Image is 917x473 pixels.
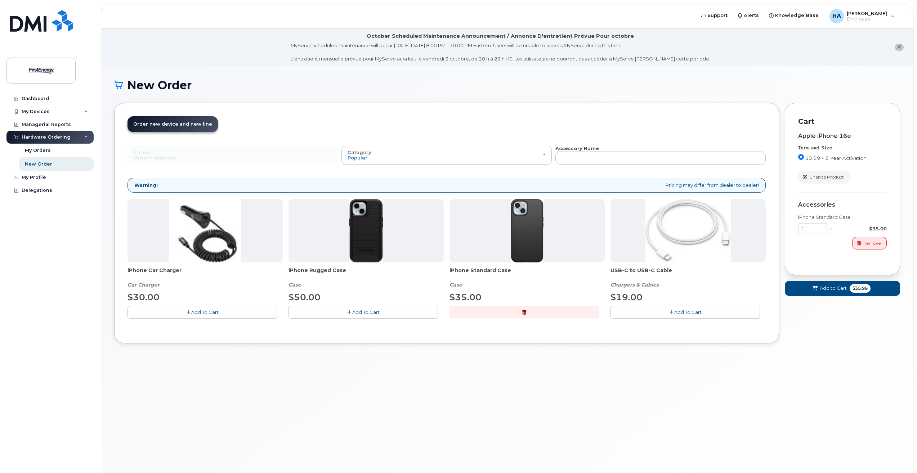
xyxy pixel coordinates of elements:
span: USB-C to USB-C Cable [610,267,766,281]
div: iPhone Car Charger [128,267,283,288]
iframe: Messenger Launcher [886,442,912,468]
div: MyServe scheduled maintenance will occur [DATE][DATE] 8:00 PM - 10:00 PM Eastern. Users will be u... [291,42,710,62]
span: $19.00 [610,292,643,302]
div: USB-C to USB-C Cable [610,267,766,288]
span: Category [348,149,371,155]
strong: Warning! [134,182,158,189]
img: iphonesecg.jpg [169,199,241,262]
span: Add To Cart [352,309,380,315]
em: Car Charger [128,281,160,288]
span: Popular [348,155,367,161]
div: Term and Size [798,145,887,151]
em: Case [449,281,462,288]
button: Add to Cart $35.99 [785,281,900,296]
h1: New Order [114,79,900,91]
img: Symmetry.jpg [511,199,544,262]
button: Change Product [798,171,850,183]
span: Add To Cart [674,309,702,315]
p: Cart [798,116,887,127]
button: close notification [895,44,904,51]
span: Add To Cart [191,309,219,315]
img: Defender.jpg [349,199,383,262]
div: iPhone Standard Case [449,267,605,288]
span: $0.99 - 2 Year Activation [805,155,867,161]
button: Category Popular [341,146,552,165]
span: $50.00 [288,292,321,302]
img: USB-C.jpg [645,199,731,262]
span: iPhone Car Charger [128,267,283,281]
div: Accessories [798,202,887,208]
em: Case [288,281,301,288]
strong: Accessory Name [555,145,599,151]
span: iPhone Standard Case [449,267,605,281]
div: x [827,225,835,232]
span: Change Product [809,174,844,180]
span: Order new device and new line [133,121,212,127]
div: iPhone Rugged Case [288,267,444,288]
em: Chargers & Cables [610,281,659,288]
button: Add To Cart [610,306,760,319]
span: $35.00 [449,292,482,302]
button: Add To Cart [288,306,438,319]
div: October Scheduled Maintenance Announcement / Annonce D'entretient Prévue Pour octobre [367,32,634,40]
input: $0.99 - 2 Year Activation [798,154,804,160]
span: $35.99 [850,284,871,293]
div: iPhone Standard Case [798,214,887,221]
span: Remove [863,240,881,247]
span: iPhone Rugged Case [288,267,444,281]
button: Remove [852,237,887,249]
span: $30.00 [128,292,160,302]
div: $35.00 [835,225,887,232]
div: Pricing may differ from dealer to dealer! [128,178,766,193]
div: Apple iPhone 16e [798,133,887,139]
button: Add To Cart [128,306,277,319]
span: Add to Cart [820,285,847,292]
